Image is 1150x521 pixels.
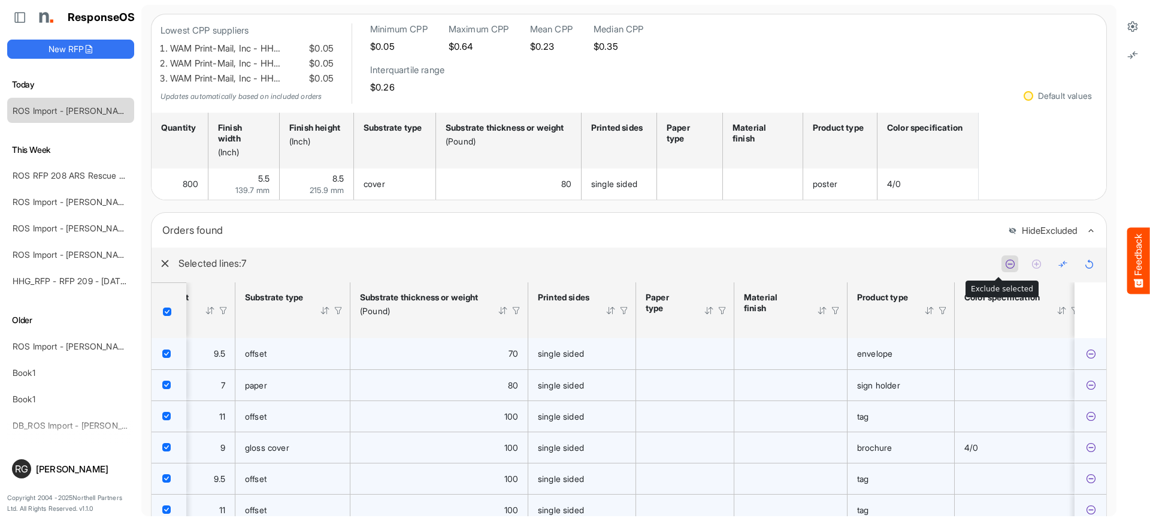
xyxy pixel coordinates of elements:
span: envelope [857,348,892,359]
div: Material finish [744,292,801,314]
div: Orders found [162,222,999,239]
span: 11 [219,505,225,515]
td: tag is template cell Column Header httpsnorthellcomontologiesmapping-rulesproducthasproducttype [848,400,955,432]
span: $0.05 [307,41,334,56]
div: Paper type [646,292,688,314]
button: Feedback [1127,227,1150,294]
span: brochure [857,442,892,453]
div: Exclude selected [966,281,1038,297]
td: is template cell Column Header httpsnorthellcomontologiesmapping-rulesmaterialhaspapertype [636,463,734,494]
h5: $0.26 [370,82,444,92]
span: cover [364,179,385,189]
h5: $0.23 [530,41,573,52]
h6: Minimum CPP [370,23,428,35]
td: checkbox [152,338,186,369]
td: 100 is template cell Column Header httpsnorthellcomontologiesmapping-rulesmaterialhasmaterialthic... [350,400,528,432]
span: 9.5 [214,474,225,484]
div: (Inch) [218,147,266,158]
span: offset [245,348,267,359]
span: sign holder [857,380,900,390]
li: WAM Print-Mail, Inc - HH… [170,71,334,86]
td: single sided is template cell Column Header httpsnorthellcomontologiesmapping-rulesmanufacturingh... [528,432,636,463]
a: Book1 [13,368,35,378]
td: 3481f17f-3634-4d56-91ee-d5e086bf2371 is template cell Column Header [1075,463,1109,494]
td: is template cell Column Header httpsnorthellcomontologiesmapping-rulesmanufacturinghassubstratefi... [734,463,848,494]
div: Color specification [887,122,970,133]
button: Exclude [1085,473,1097,485]
td: is template cell Column Header httpsnorthellcomontologiesmapping-rulesfeaturehascolourspecification [955,338,1087,369]
span: single sided [538,380,584,390]
span: 7 [221,380,225,390]
span: single sided [538,411,584,421]
td: 4/0 is template cell Column Header httpsnorthellcomontologiesmapping-rulesfeaturehascolourspecifi... [955,432,1087,463]
div: Product type [857,292,909,303]
li: WAM Print-Mail, Inc - HH… [170,41,334,56]
td: 104cc814-f216-449f-b344-d72d0543f991 is template cell Column Header [1075,338,1109,369]
div: [PERSON_NAME] [36,465,129,474]
h6: Maximum CPP [449,23,509,35]
h5: $0.35 [594,41,644,52]
a: ROS Import - [PERSON_NAME] - ROS 11 [13,223,168,233]
p: Copyright 2004 - 2025 Northell Partners Ltd. All Rights Reserved. v 1.1.0 [7,493,134,514]
h5: $0.05 [370,41,428,52]
span: 215.9 mm [310,185,344,195]
td: tag is template cell Column Header httpsnorthellcomontologiesmapping-rulesproducthasproducttype [848,463,955,494]
button: New RFP [7,40,134,59]
span: 139.7 mm [235,185,270,195]
div: Default values [1038,92,1092,100]
td: 70 is template cell Column Header httpsnorthellcomontologiesmapping-rulesmaterialhasmaterialthick... [350,338,528,369]
td: single sided is template cell Column Header httpsnorthellcomontologiesmapping-rulesmanufacturingh... [528,338,636,369]
button: Exclude [1085,411,1097,423]
li: WAM Print-Mail, Inc - HH… [170,56,334,71]
div: Printed sides [591,122,643,133]
td: checkbox [152,400,186,432]
span: $0.05 [307,71,334,86]
div: Finish width [218,122,266,144]
div: Substrate type [364,122,422,133]
td: is template cell Column Header httpsnorthellcomontologiesmapping-rulesfeaturehascolourspecification [955,400,1087,432]
a: ROS Import - [PERSON_NAME] - ROS 11 [13,197,168,207]
td: checkbox [152,463,186,494]
button: HideExcluded [1008,226,1078,236]
span: single sided [591,179,637,189]
button: Exclude [1085,504,1097,516]
td: is template cell Column Header httpsnorthellcomontologiesmapping-rulesmanufacturinghassubstratefi... [734,338,848,369]
div: Filter Icon [830,305,841,316]
h6: Today [7,78,134,91]
span: gloss cover [245,442,289,453]
td: brochure is template cell Column Header httpsnorthellcomontologiesmapping-rulesproducthasproducttype [848,432,955,463]
div: Color specification [964,292,1041,303]
h6: This Week [7,143,134,156]
span: RG [15,464,28,474]
td: offset is template cell Column Header httpsnorthellcomontologiesmapping-rulesmaterialhassubstrate... [235,400,350,432]
span: 4/0 [964,442,978,453]
td: 80 is template cell Column Header httpsnorthellcomontologiesmapping-rulesmaterialhasmaterialthick... [436,168,582,200]
div: Finish height [289,122,340,133]
span: 70 [509,348,518,359]
td: cover is template cell Column Header httpsnorthellcomontologiesmapping-rulesmaterialhassubstratem... [354,168,436,200]
span: offset [245,474,267,484]
td: is template cell Column Header httpsnorthellcomontologiesmapping-rulesfeaturehascolourspecification [955,369,1087,400]
p: Lowest CPP suppliers [161,23,334,38]
button: Exclude [1085,442,1097,454]
div: Printed sides [538,292,590,303]
td: 4/0 is template cell Column Header httpsnorthellcomontologiesmapping-rulesfeaturehascolourspecifi... [877,168,978,200]
div: Product type [813,122,864,133]
div: Paper type [667,122,709,144]
span: single sided [538,474,584,484]
td: is template cell Column Header httpsnorthellcomontologiesmapping-rulesmaterialhaspapertype [636,432,734,463]
td: is template cell Column Header httpsnorthellcomontologiesmapping-rulesmanufacturinghassubstratefi... [734,400,848,432]
span: 4/0 [887,179,901,189]
h6: Selected lines: 7 [178,255,992,271]
h6: Mean CPP [530,23,573,35]
span: single sided [538,505,584,515]
span: 8.5 [332,173,344,183]
td: checkbox [152,432,186,463]
h6: Median CPP [594,23,644,35]
span: tag [857,474,868,484]
td: offset is template cell Column Header httpsnorthellcomontologiesmapping-rulesmaterialhassubstrate... [235,338,350,369]
td: 900f6cf5-fb05-431c-be1d-f9f4562481d8 is template cell Column Header [1075,400,1109,432]
td: single sided is template cell Column Header httpsnorthellcomontologiesmapping-rulesmanufacturingh... [528,400,636,432]
div: (Pound) [360,306,482,317]
td: 8.5 is template cell Column Header httpsnorthellcomontologiesmapping-rulesmeasurementhasfinishsiz... [280,168,354,200]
